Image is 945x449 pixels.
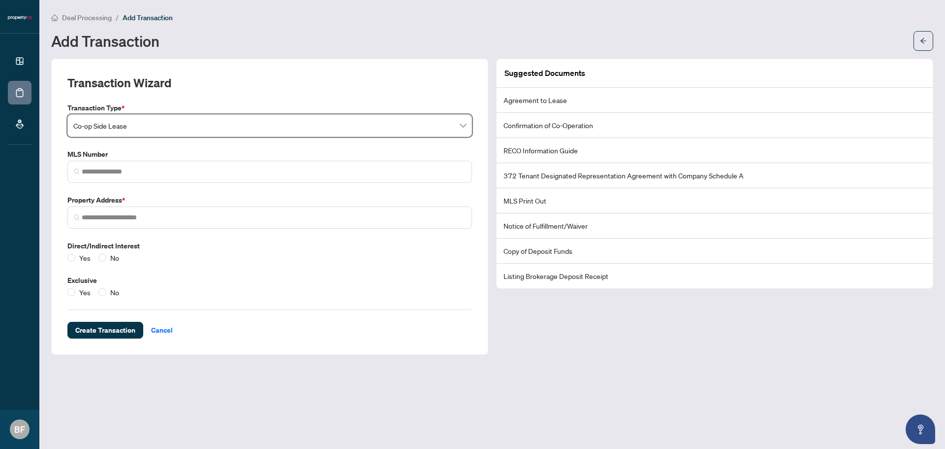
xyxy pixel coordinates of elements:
img: search_icon [74,169,80,174]
li: Agreement to Lease [497,88,933,113]
img: search_icon [74,214,80,220]
img: logo [8,15,31,21]
span: Add Transaction [123,13,173,22]
label: Direct/Indirect Interest [67,241,472,251]
li: 372 Tenant Designated Representation Agreement with Company Schedule A [497,163,933,188]
span: BF [14,422,25,436]
li: RECO Information Guide [497,138,933,163]
button: Open asap [906,414,935,444]
label: Exclusive [67,275,472,286]
h1: Add Transaction [51,33,159,49]
li: MLS Print Out [497,188,933,213]
span: No [106,287,123,298]
button: Create Transaction [67,322,143,339]
li: Notice of Fulfillment/Waiver [497,213,933,239]
li: Confirmation of Co-Operation [497,113,933,138]
article: Suggested Documents [504,67,585,79]
span: Create Transaction [75,322,135,338]
span: No [106,252,123,263]
span: Yes [75,252,94,263]
li: Copy of Deposit Funds [497,239,933,264]
li: Listing Brokerage Deposit Receipt [497,264,933,288]
span: Cancel [151,322,173,338]
label: Property Address [67,195,472,206]
span: Co-op Side Lease [73,116,466,135]
span: arrow-left [920,37,927,44]
span: home [51,14,58,21]
h2: Transaction Wizard [67,75,171,91]
li: / [116,12,119,23]
span: Yes [75,287,94,298]
button: Cancel [143,322,181,339]
label: Transaction Type [67,103,472,113]
label: MLS Number [67,149,472,160]
span: Deal Processing [62,13,112,22]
